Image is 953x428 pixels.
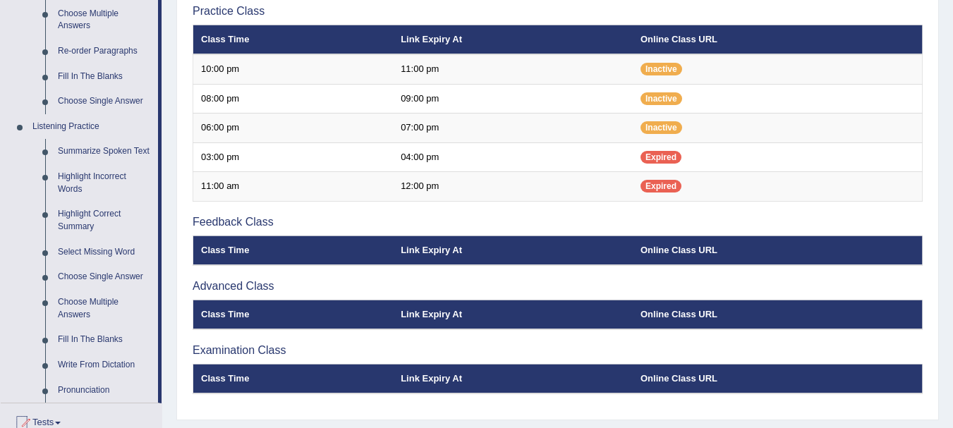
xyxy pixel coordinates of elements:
[641,92,682,105] span: Inactive
[51,39,158,64] a: Re-order Paragraphs
[193,84,394,114] td: 08:00 pm
[193,5,923,18] h3: Practice Class
[393,114,633,143] td: 07:00 pm
[393,54,633,84] td: 11:00 pm
[641,121,682,134] span: Inactive
[51,202,158,239] a: Highlight Correct Summary
[641,180,681,192] span: Expired
[51,139,158,164] a: Summarize Spoken Text
[193,364,394,393] th: Class Time
[393,142,633,172] td: 04:00 pm
[633,236,923,265] th: Online Class URL
[193,142,394,172] td: 03:00 pm
[51,1,158,39] a: Choose Multiple Answers
[193,54,394,84] td: 10:00 pm
[393,172,633,202] td: 12:00 pm
[393,84,633,114] td: 09:00 pm
[51,264,158,290] a: Choose Single Answer
[193,280,923,293] h3: Advanced Class
[641,151,681,164] span: Expired
[633,25,923,54] th: Online Class URL
[51,290,158,327] a: Choose Multiple Answers
[393,364,633,393] th: Link Expiry At
[51,89,158,114] a: Choose Single Answer
[193,114,394,143] td: 06:00 pm
[51,64,158,90] a: Fill In The Blanks
[26,114,158,140] a: Listening Practice
[393,25,633,54] th: Link Expiry At
[193,216,923,228] h3: Feedback Class
[51,353,158,378] a: Write From Dictation
[193,300,394,329] th: Class Time
[641,63,682,75] span: Inactive
[393,300,633,329] th: Link Expiry At
[193,172,394,202] td: 11:00 am
[193,344,923,357] h3: Examination Class
[633,364,923,393] th: Online Class URL
[393,236,633,265] th: Link Expiry At
[51,327,158,353] a: Fill In The Blanks
[51,378,158,403] a: Pronunciation
[193,25,394,54] th: Class Time
[633,300,923,329] th: Online Class URL
[193,236,394,265] th: Class Time
[51,164,158,202] a: Highlight Incorrect Words
[51,240,158,265] a: Select Missing Word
